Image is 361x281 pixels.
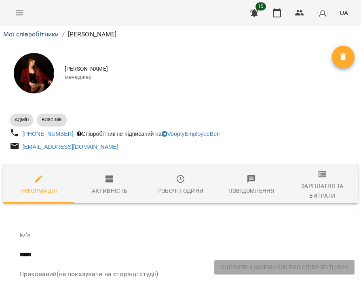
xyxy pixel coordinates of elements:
img: avatar_s.png [317,7,328,19]
button: Menu [10,3,29,23]
span: Власник [37,116,67,123]
nav: breadcrumb [3,30,358,39]
div: Співробітник не підписаний на ! [75,128,222,139]
div: Інформація [20,186,57,196]
label: Прихований(не показувати на сторінці студії) [19,271,342,277]
button: UA [336,5,351,20]
p: [PERSON_NAME] [68,30,117,39]
img: Аліна [14,53,54,93]
a: [PHONE_NUMBER] [23,131,74,137]
li: / [62,30,65,39]
label: Ім'я [19,232,342,239]
div: Робочі години [157,186,203,196]
div: Повідомлення [228,186,275,196]
a: Мої співробітники [3,30,59,38]
div: Зарплатня та Витрати [292,181,353,201]
a: VooptyEmployeeBot [162,131,218,137]
a: [EMAIL_ADDRESS][DOMAIN_NAME] [23,144,118,150]
span: менеджер [65,73,332,81]
span: [PERSON_NAME] [65,65,332,73]
span: Адмін [10,116,34,123]
span: UA [340,8,348,17]
div: Активність [92,186,128,196]
span: 15 [255,2,266,11]
button: Видалити [332,46,355,68]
